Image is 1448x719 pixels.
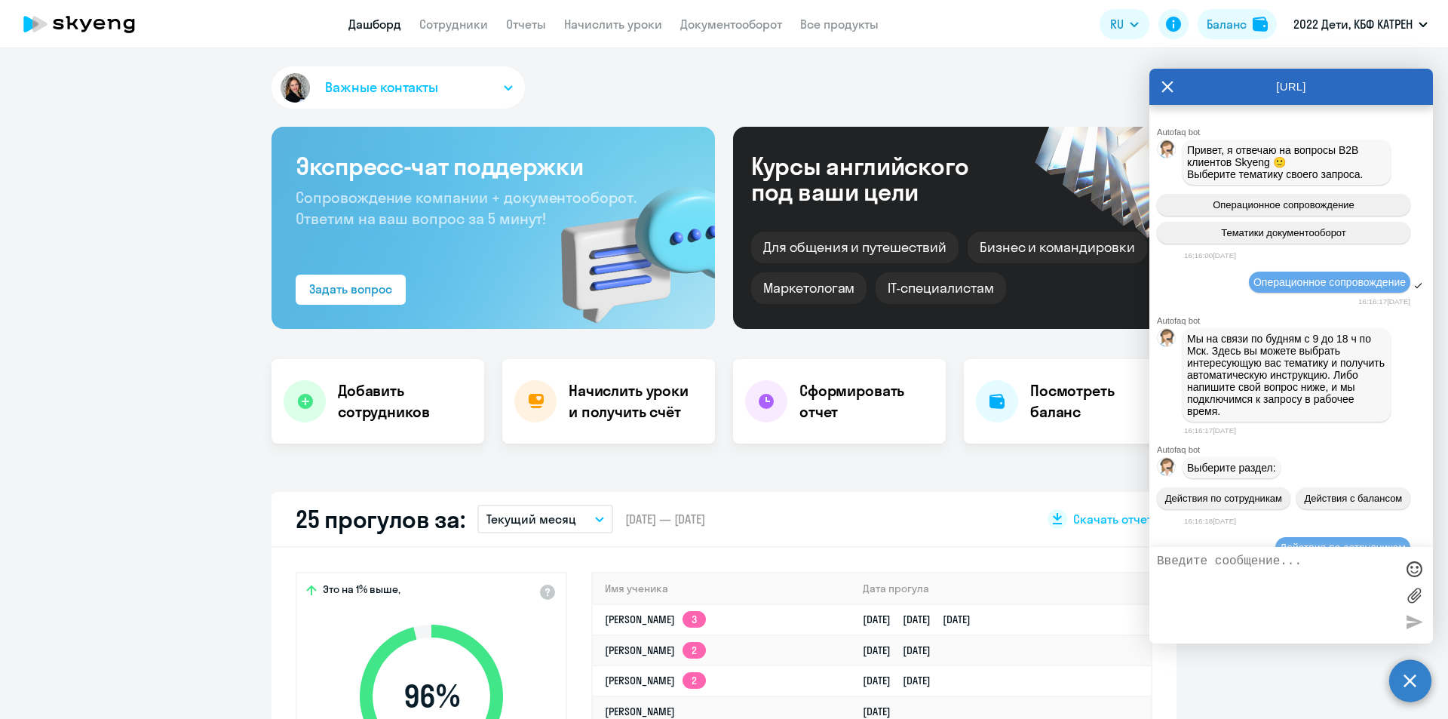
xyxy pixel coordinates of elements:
[1158,140,1176,162] img: bot avatar
[338,380,472,422] h4: Добавить сотрудников
[569,380,700,422] h4: Начислить уроки и получить счёт
[683,642,706,659] app-skyeng-badge: 2
[1157,128,1433,137] div: Autofaq bot
[863,613,983,626] a: [DATE][DATE][DATE]
[271,66,525,109] button: Важные контакты
[1157,445,1433,454] div: Autofaq bot
[1157,487,1290,509] button: Действия по сотрудникам
[506,17,546,32] a: Отчеты
[296,275,406,305] button: Задать вопрос
[1213,199,1354,210] span: Операционное сопровождение
[863,674,943,687] a: [DATE][DATE]
[605,613,706,626] a: [PERSON_NAME]3
[296,504,465,534] h2: 25 прогулов за:
[876,272,1005,304] div: IT-специалистам
[1198,9,1277,39] button: Балансbalance
[593,573,851,604] th: Имя ученика
[309,280,392,298] div: Задать вопрос
[278,70,313,106] img: avatar
[1187,333,1388,417] span: Мы на связи по будням с 9 до 18 ч по Мск. Здесь вы можете выбрать интересующую вас тематику и пол...
[1157,194,1410,216] button: Операционное сопровождение
[751,232,959,263] div: Для общения и путешествий
[1165,493,1282,504] span: Действия по сотрудникам
[1184,517,1236,525] time: 16:16:18[DATE]
[1184,251,1236,260] time: 16:16:00[DATE]
[1158,329,1176,351] img: bot avatar
[1221,227,1346,238] span: Тематики документооборот
[1293,15,1413,33] p: 2022 Дети, КБФ КАТРЕН
[486,510,576,528] p: Текущий месяц
[863,644,943,657] a: [DATE][DATE]
[1304,493,1402,504] span: Действия с балансом
[968,232,1147,263] div: Бизнес и командировки
[680,17,782,32] a: Документооборот
[345,678,518,714] span: 96 %
[851,573,1151,604] th: Дата прогула
[1207,15,1247,33] div: Баланс
[683,611,706,628] app-skyeng-badge: 3
[296,188,637,228] span: Сопровождение компании + документооборот. Ответим на ваш вопрос за 5 минут!
[1030,380,1164,422] h4: Посмотреть баланс
[1184,426,1236,435] time: 16:16:17[DATE]
[1358,297,1410,306] time: 16:16:17[DATE]
[1157,316,1433,325] div: Autofaq bot
[325,78,438,97] span: Важные контакты
[1253,17,1268,32] img: balance
[800,17,879,32] a: Все продукты
[323,582,400,601] span: Это на 1% выше,
[625,511,705,527] span: [DATE] — [DATE]
[1296,487,1410,509] button: Действия с балансом
[1280,542,1406,554] span: Действия по сотрудникам
[1157,222,1410,244] button: Тематики документооборот
[1110,15,1124,33] span: RU
[296,151,691,181] h3: Экспресс-чат поддержки
[1187,144,1364,180] span: Привет, я отвечаю на вопросы B2B клиентов Skyeng 🙂 Выберите тематику своего запроса.
[1286,6,1435,42] button: 2022 Дети, КБФ КАТРЕН
[1100,9,1149,39] button: RU
[1158,458,1176,480] img: bot avatar
[799,380,934,422] h4: Сформировать отчет
[863,705,903,718] a: [DATE]
[1403,584,1425,607] label: Лимит 10 файлов
[419,17,488,32] a: Сотрудники
[751,272,867,304] div: Маркетологам
[348,17,401,32] a: Дашборд
[605,674,706,687] a: [PERSON_NAME]2
[1073,511,1152,527] span: Скачать отчет
[539,159,715,329] img: bg-img
[683,672,706,689] app-skyeng-badge: 2
[605,644,706,657] a: [PERSON_NAME]2
[1253,276,1406,288] span: Операционное сопровождение
[477,505,613,533] button: Текущий месяц
[605,705,675,718] a: [PERSON_NAME]
[564,17,662,32] a: Начислить уроки
[1187,462,1276,474] span: Выберите раздел:
[751,153,1009,204] div: Курсы английского под ваши цели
